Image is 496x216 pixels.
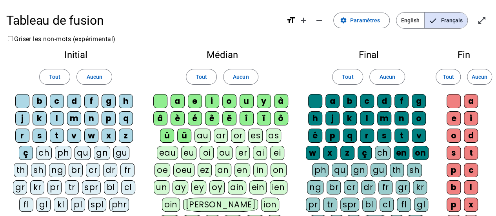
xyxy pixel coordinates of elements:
div: n [84,111,98,125]
div: v [67,129,81,143]
div: h [119,94,133,108]
div: ü [177,129,191,143]
h2: Final [305,50,432,60]
div: on [271,163,287,177]
div: ch [36,146,52,160]
button: Entrer en plein écran [474,13,490,28]
div: é [188,111,202,125]
div: q [119,111,133,125]
input: Griser les non-mots (expérimental) [8,36,13,41]
span: Aucun [472,72,487,82]
div: spr [340,198,359,212]
div: w [84,129,98,143]
div: br [69,163,83,177]
button: Aucun [223,69,258,85]
div: c [464,163,478,177]
div: kl [54,198,68,212]
div: e [188,94,202,108]
div: bl [362,198,376,212]
div: t [50,129,64,143]
div: g [412,94,426,108]
div: d [67,94,81,108]
div: d [377,94,391,108]
div: s [377,129,391,143]
div: w [306,146,320,160]
div: dr [103,163,117,177]
div: à [274,94,288,108]
div: bl [104,180,118,194]
div: o [412,111,426,125]
div: g [102,94,116,108]
button: Aucun [467,69,492,85]
div: r [360,129,374,143]
div: i [464,111,478,125]
div: fl [19,198,33,212]
div: ë [222,111,236,125]
div: pr [47,180,62,194]
div: spl [88,198,106,212]
div: e [447,111,461,125]
div: b [343,94,357,108]
div: in [253,163,267,177]
div: x [464,198,478,212]
div: k [343,111,357,125]
mat-icon: format_size [286,16,296,25]
div: [PERSON_NAME] [183,198,258,212]
div: kr [413,180,427,194]
div: ng [49,163,65,177]
div: cr [86,163,100,177]
mat-icon: settings [340,17,347,24]
div: es [248,129,263,143]
div: sh [407,163,422,177]
div: c [360,94,374,108]
label: Griser les non-mots (expérimental) [6,35,116,43]
div: x [102,129,116,143]
div: ç [19,146,33,160]
div: gr [13,180,27,194]
div: ey [191,180,206,194]
div: i [205,94,219,108]
div: tr [323,198,337,212]
div: ein [249,180,267,194]
div: q [343,129,357,143]
div: p [102,111,116,125]
div: p [447,198,461,212]
mat-button-toggle-group: Language selection [396,12,468,29]
div: ay [173,180,188,194]
div: l [360,111,374,125]
h2: Médian [151,50,293,60]
div: an [215,163,231,177]
div: û [160,129,174,143]
mat-icon: remove [314,16,324,25]
div: eu [181,146,196,160]
div: gl [414,198,428,212]
div: kr [30,180,44,194]
button: Tout [332,69,363,85]
div: tr [65,180,79,194]
div: o [447,129,461,143]
div: a [464,94,478,108]
div: fl [397,198,411,212]
div: o [222,94,236,108]
div: phr [109,198,129,212]
button: Diminuer la taille de la police [311,13,327,28]
span: Tout [442,72,454,82]
div: ô [274,111,288,125]
button: Paramètres [333,13,390,28]
h1: Tableau de fusion [6,8,280,33]
button: Tout [186,69,217,85]
div: spr [82,180,101,194]
div: or [231,129,245,143]
span: Paramètres [350,16,380,25]
div: ou [217,146,233,160]
div: a [171,94,185,108]
div: oi [200,146,214,160]
div: x [323,146,337,160]
div: b [33,94,47,108]
h2: Fin [444,50,483,60]
div: t [464,146,478,160]
div: gr [396,180,410,194]
span: Tout [196,72,207,82]
div: ê [205,111,219,125]
div: gn [94,146,110,160]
